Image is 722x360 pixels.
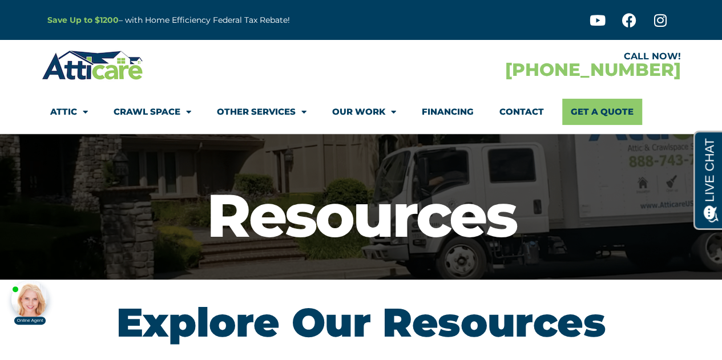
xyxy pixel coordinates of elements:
[28,9,92,23] span: Opens a chat window
[6,185,716,245] h1: Resources
[422,99,474,125] a: Financing
[361,52,681,61] div: CALL NOW!
[47,15,119,25] a: Save Up to $1200
[217,99,306,125] a: Other Services
[47,302,675,342] h2: Explore Our Resources
[50,99,672,125] nav: Menu
[114,99,191,125] a: Crawl Space
[6,240,188,326] iframe: Chat Invitation
[499,99,544,125] a: Contact
[332,99,396,125] a: Our Work
[47,14,417,27] p: – with Home Efficiency Federal Tax Rebate!
[562,99,642,125] a: Get A Quote
[50,99,88,125] a: Attic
